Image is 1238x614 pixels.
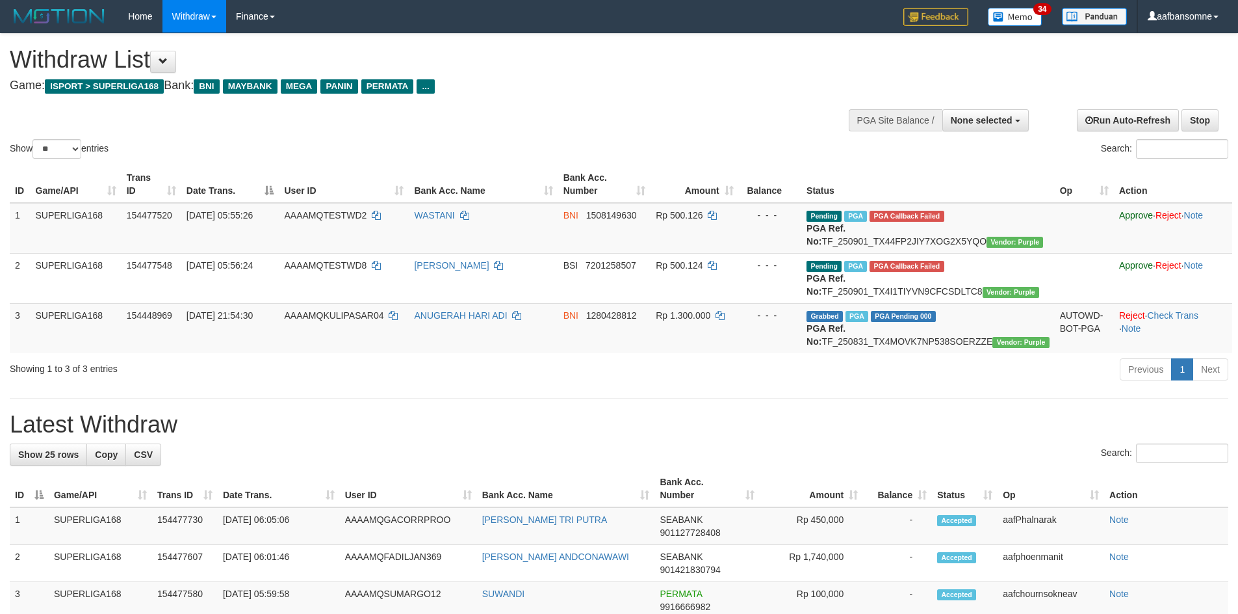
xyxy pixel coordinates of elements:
td: SUPERLIGA168 [31,303,122,353]
td: · · [1114,303,1232,353]
span: Vendor URL: https://trx4.1velocity.biz [987,237,1043,248]
span: PGA Error [870,261,944,272]
th: ID [10,166,31,203]
td: · · [1114,253,1232,303]
select: Showentries [32,139,81,159]
th: Bank Acc. Name: activate to sort column ascending [477,470,655,507]
span: Show 25 rows [18,449,79,460]
th: Amount: activate to sort column ascending [651,166,738,203]
img: Button%20Memo.svg [988,8,1042,26]
a: Note [1122,323,1141,334]
th: Status [801,166,1055,203]
span: Copy 7201258507 to clipboard [586,260,636,271]
label: Show entries [10,139,109,159]
td: - [863,545,932,582]
span: Copy 901127728408 to clipboard [660,527,720,538]
span: Pending [806,261,842,272]
th: Trans ID: activate to sort column ascending [122,166,181,203]
td: 1 [10,507,49,545]
span: 34 [1033,3,1051,15]
b: PGA Ref. No: [806,323,845,347]
th: Game/API: activate to sort column ascending [31,166,122,203]
a: Note [1109,552,1129,562]
span: PGA Error [870,211,944,222]
span: SEABANK [660,514,703,525]
a: Approve [1119,260,1153,271]
span: MEGA [281,79,318,94]
img: Feedback.jpg [903,8,968,26]
span: Accepted [937,589,976,600]
span: ISPORT > SUPERLIGA168 [45,79,164,94]
span: Copy 9916666982 to clipboard [660,602,710,612]
img: panduan.png [1062,8,1127,25]
th: Date Trans.: activate to sort column descending [181,166,279,203]
th: User ID: activate to sort column ascending [279,166,409,203]
td: AAAAMQGACORRPROO [340,507,477,545]
span: None selected [951,115,1012,126]
span: Marked by aafmaleo [844,261,867,272]
a: Note [1184,210,1204,220]
a: Reject [1119,310,1145,321]
td: AAAAMQFADILJAN369 [340,545,477,582]
span: PERMATA [660,589,702,599]
span: PERMATA [361,79,414,94]
a: [PERSON_NAME] [414,260,489,271]
span: [DATE] 21:54:30 [187,310,253,321]
td: Rp 450,000 [760,507,863,545]
span: Copy 1508149630 to clipboard [586,210,637,220]
span: Pending [806,211,842,222]
span: Marked by aafmaleo [844,211,867,222]
span: 154477520 [127,210,172,220]
th: Op: activate to sort column ascending [998,470,1104,507]
th: Op: activate to sort column ascending [1055,166,1114,203]
th: Trans ID: activate to sort column ascending [152,470,218,507]
td: 154477730 [152,507,218,545]
th: Game/API: activate to sort column ascending [49,470,152,507]
td: AUTOWD-BOT-PGA [1055,303,1114,353]
th: Action [1114,166,1232,203]
span: Vendor URL: https://trx4.1velocity.biz [983,287,1039,298]
th: ID: activate to sort column descending [10,470,49,507]
a: WASTANI [414,210,454,220]
span: [DATE] 05:55:26 [187,210,253,220]
a: Run Auto-Refresh [1077,109,1179,131]
a: Check Trans [1147,310,1198,321]
span: PGA Pending [871,311,936,322]
span: AAAAMQTESTWD8 [284,260,367,271]
a: SUWANDI [482,589,525,599]
td: aafPhalnarak [998,507,1104,545]
span: PANIN [320,79,357,94]
td: 2 [10,253,31,303]
a: Stop [1181,109,1219,131]
td: SUPERLIGA168 [31,203,122,254]
td: · · [1114,203,1232,254]
label: Search: [1101,139,1228,159]
a: Reject [1155,260,1181,271]
td: TF_250831_TX4MOVK7NP538SOERZZE [801,303,1055,353]
span: [DATE] 05:56:24 [187,260,253,271]
span: Copy [95,449,118,460]
td: TF_250901_TX44FP2JIY7XOG2X5YQO [801,203,1055,254]
div: - - - [744,259,796,272]
span: BNI [563,210,578,220]
a: Note [1184,260,1204,271]
a: Note [1109,589,1129,599]
span: Accepted [937,515,976,526]
a: Approve [1119,210,1153,220]
td: TF_250901_TX4I1TIYVN9CFCSDLTC8 [801,253,1055,303]
td: 154477607 [152,545,218,582]
div: Showing 1 to 3 of 3 entries [10,357,506,375]
th: Amount: activate to sort column ascending [760,470,863,507]
th: Balance [739,166,801,203]
td: - [863,507,932,545]
input: Search: [1136,139,1228,159]
span: Accepted [937,552,976,563]
a: Show 25 rows [10,444,87,466]
h1: Latest Withdraw [10,412,1228,438]
th: Bank Acc. Name: activate to sort column ascending [409,166,558,203]
a: Reject [1155,210,1181,220]
h1: Withdraw List [10,47,812,73]
a: Copy [86,444,126,466]
span: Rp 500.126 [656,210,703,220]
td: [DATE] 06:01:46 [218,545,340,582]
